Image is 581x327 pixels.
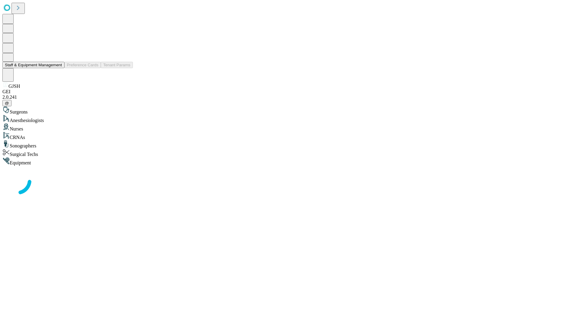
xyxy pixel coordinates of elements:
[2,115,579,123] div: Anesthesiologists
[2,62,64,68] button: Staff & Equipment Management
[2,106,579,115] div: Surgeons
[5,101,9,105] span: @
[2,123,579,132] div: Nurses
[101,62,133,68] button: Tenant Params
[2,100,11,106] button: @
[2,149,579,157] div: Surgical Techs
[2,132,579,140] div: CRNAs
[2,89,579,94] div: GEI
[2,94,579,100] div: 2.0.241
[64,62,101,68] button: Preference Cards
[2,140,579,149] div: Sonographers
[8,84,20,89] span: GJSH
[2,157,579,166] div: Equipment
